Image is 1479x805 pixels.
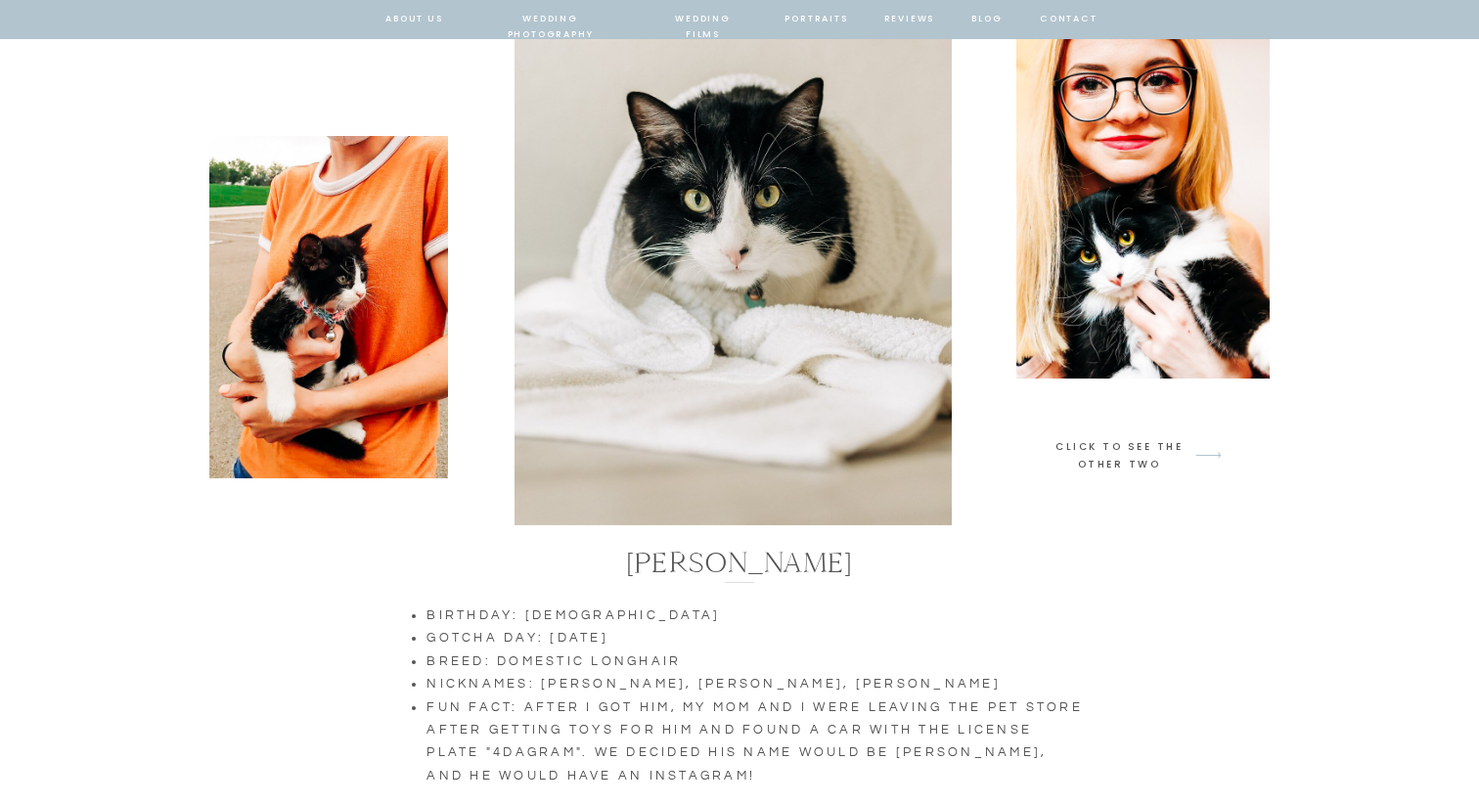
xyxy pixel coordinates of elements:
[385,11,443,28] a: about us
[784,11,848,28] a: portraits
[426,650,1085,673] li: Breed: Domestic Longhair
[426,696,1085,788] li: Fun Fact: After I got him, my mom and I were leaving the pet store after getting toys for him and...
[1040,11,1095,28] a: contact
[392,543,1087,582] p: [PERSON_NAME]
[1053,438,1186,472] a: click to see the other Two
[883,11,935,28] a: reviews
[426,604,1085,627] li: Birthday: [DEMOGRAPHIC_DATA]
[426,673,1085,695] li: Nicknames: [PERSON_NAME], [PERSON_NAME], [PERSON_NAME]
[426,627,1085,649] li: Gotcha Day: [DATE]
[656,11,749,28] a: wedding films
[969,11,1005,28] a: blog
[478,11,622,28] a: wedding photography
